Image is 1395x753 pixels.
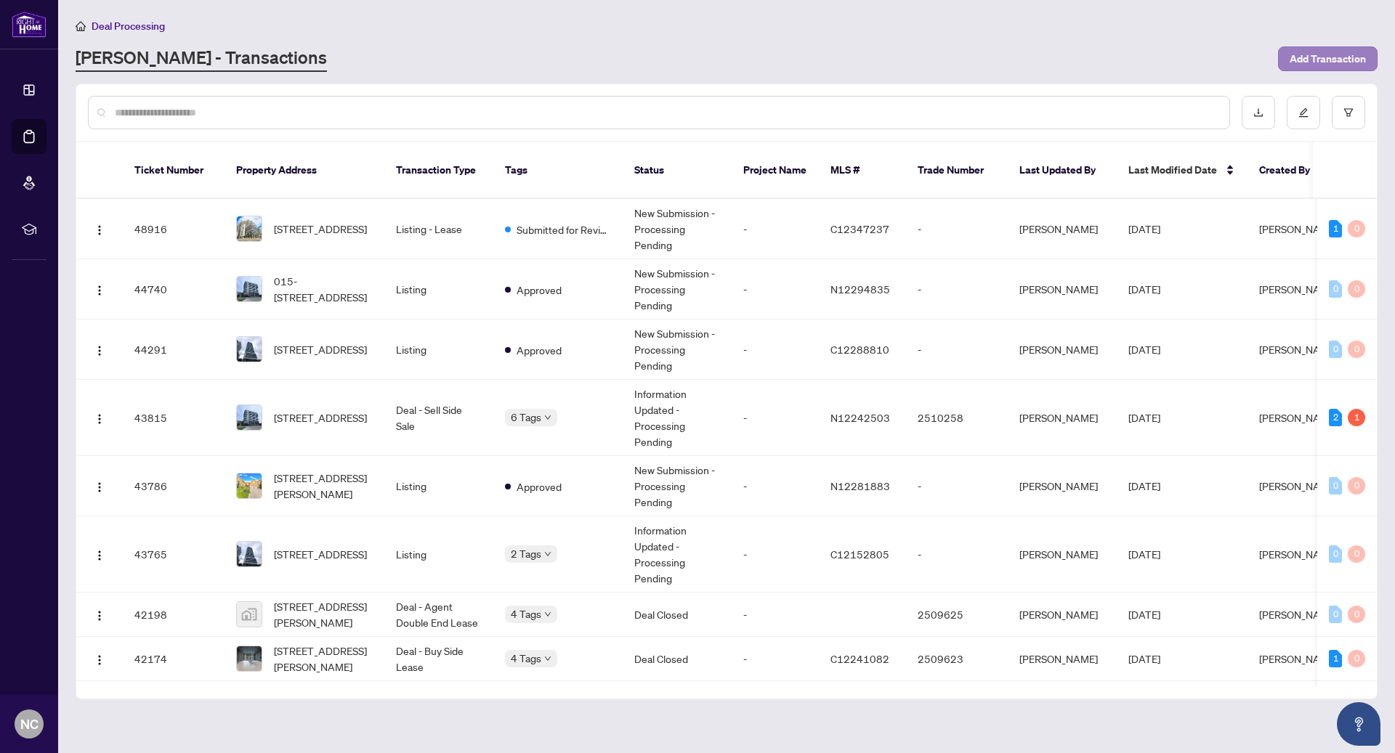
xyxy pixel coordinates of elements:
td: 43815 [123,380,225,456]
span: 015-[STREET_ADDRESS] [274,273,373,305]
th: Last Updated By [1008,142,1117,199]
span: [PERSON_NAME] [1259,411,1338,424]
span: N12281883 [830,479,890,492]
img: logo [12,11,46,38]
td: Deal - Sell Side Sale [384,380,493,456]
img: thumbnail-img [237,337,262,362]
span: 6 Tags [511,409,541,426]
div: 0 [1348,650,1365,667]
span: [DATE] [1128,548,1160,561]
img: Logo [94,610,105,622]
span: [DATE] [1128,343,1160,356]
img: thumbnail-img [237,216,262,241]
td: - [732,380,819,456]
td: - [732,259,819,319]
div: 0 [1348,280,1365,298]
span: home [76,21,86,31]
span: C12152805 [830,548,889,561]
span: Approved [517,342,562,358]
span: [PERSON_NAME] [1259,608,1338,621]
button: Logo [88,338,111,361]
td: [PERSON_NAME] [1008,319,1117,380]
td: 2509623 [906,637,1008,681]
span: [STREET_ADDRESS] [274,341,367,357]
span: [DATE] [1128,222,1160,235]
button: Logo [88,474,111,497]
td: [PERSON_NAME] [1008,199,1117,259]
img: thumbnail-img [237,473,262,498]
span: N12242503 [830,411,890,424]
span: Approved [517,479,562,494]
td: - [906,199,1008,259]
span: filter [1343,107,1354,118]
div: 0 [1329,545,1342,563]
td: Deal - Agent Double End Lease [384,593,493,637]
img: Logo [94,550,105,561]
td: Information Updated - Processing Pending [623,380,732,456]
span: Last Modified Date [1128,162,1217,178]
td: New Submission - Processing Pending [623,199,732,259]
td: Listing [384,259,493,319]
span: [PERSON_NAME] [1259,479,1338,492]
button: Logo [88,647,111,670]
button: Logo [88,542,111,566]
td: - [732,319,819,380]
span: Deal Processing [92,20,165,33]
span: C12288810 [830,343,889,356]
span: [STREET_ADDRESS] [274,410,367,426]
td: New Submission - Processing Pending [623,259,732,319]
span: [DATE] [1128,652,1160,665]
td: 2510258 [906,380,1008,456]
td: [PERSON_NAME] [1008,516,1117,593]
td: - [732,199,819,259]
th: MLS # [819,142,906,199]
th: Last Modified Date [1117,142,1248,199]
div: 0 [1329,341,1342,358]
td: Listing [384,319,493,380]
td: 43765 [123,516,225,593]
th: Property Address [225,142,384,199]
img: Logo [94,413,105,425]
img: Logo [94,224,105,236]
span: [STREET_ADDRESS][PERSON_NAME] [274,598,373,630]
span: [PERSON_NAME] [1259,548,1338,561]
div: 1 [1348,409,1365,426]
button: edit [1287,96,1320,129]
td: - [732,637,819,681]
button: download [1242,96,1275,129]
div: 0 [1348,220,1365,237]
button: Logo [88,603,111,626]
span: [DATE] [1128,608,1160,621]
th: Status [623,142,732,199]
td: Listing - Lease [384,199,493,259]
td: - [906,516,1008,593]
td: 42174 [123,637,225,681]
td: - [906,456,1008,516]
span: [STREET_ADDRESS][PERSON_NAME] [274,470,373,502]
span: [PERSON_NAME] [1259,652,1338,665]
div: 2 [1329,409,1342,426]
td: 42198 [123,593,225,637]
button: Add Transaction [1278,46,1378,71]
button: Logo [88,217,111,240]
th: Transaction Type [384,142,493,199]
button: Logo [88,277,111,301]
span: 4 Tags [511,650,541,667]
th: Created By [1248,142,1335,199]
th: Trade Number [906,142,1008,199]
td: New Submission - Processing Pending [623,319,732,380]
span: down [544,611,551,618]
td: 2509625 [906,593,1008,637]
div: 1 [1329,650,1342,667]
div: 0 [1348,545,1365,563]
td: 48916 [123,199,225,259]
span: edit [1298,107,1309,118]
span: down [544,414,551,421]
td: - [732,456,819,516]
span: C12241082 [830,652,889,665]
td: - [906,319,1008,380]
div: 0 [1348,341,1365,358]
div: 1 [1329,220,1342,237]
td: Deal - Buy Side Lease [384,637,493,681]
td: [PERSON_NAME] [1008,637,1117,681]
